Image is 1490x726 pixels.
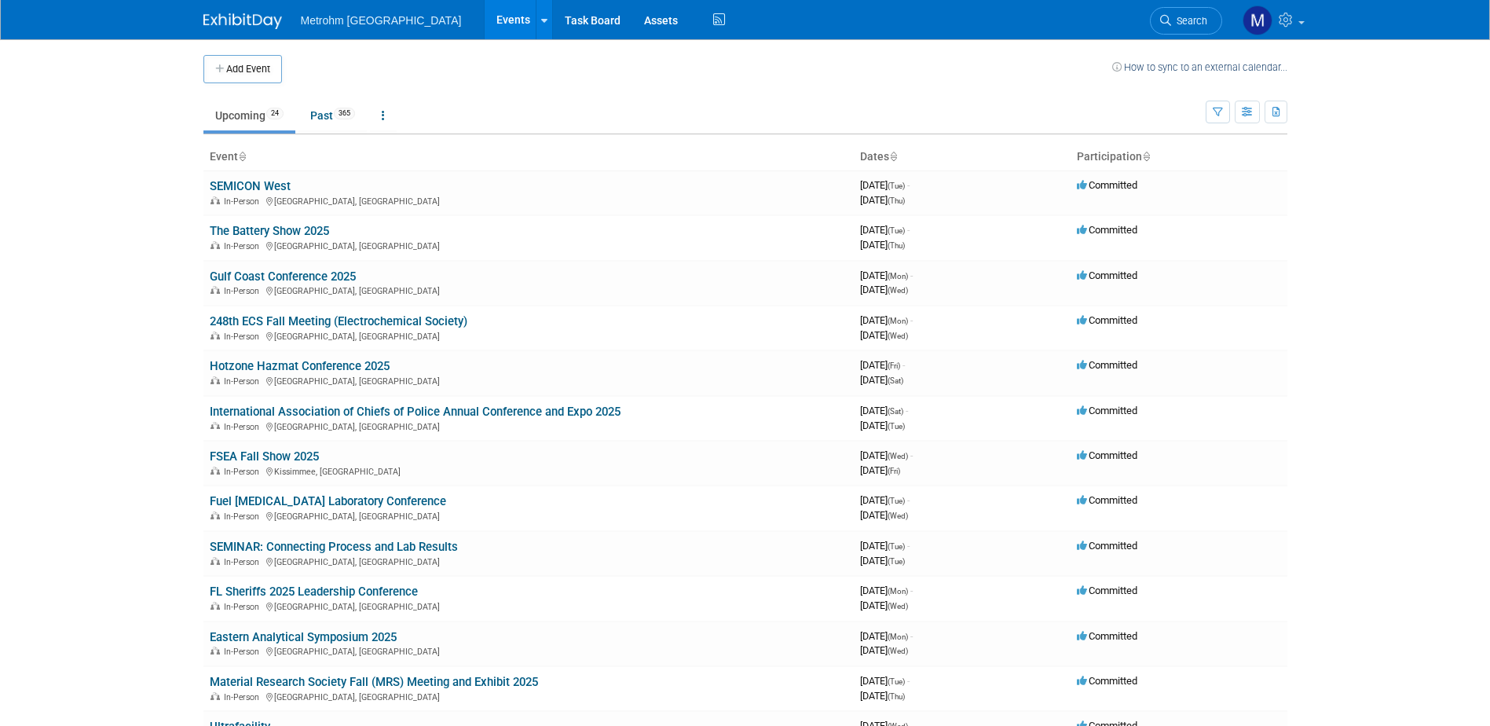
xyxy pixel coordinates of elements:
span: (Wed) [888,452,908,460]
span: - [902,359,905,371]
span: (Tue) [888,181,905,190]
span: (Fri) [888,361,900,370]
span: [DATE] [860,420,905,431]
span: - [907,540,910,552]
img: Michelle Simoes [1243,5,1272,35]
span: Committed [1077,405,1137,416]
span: [DATE] [860,359,905,371]
span: In-Person [224,332,264,342]
span: [DATE] [860,179,910,191]
a: The Battery Show 2025 [210,224,329,238]
span: (Tue) [888,677,905,686]
span: (Tue) [888,557,905,566]
th: Participation [1071,144,1287,170]
span: [DATE] [860,374,903,386]
div: Kissimmee, [GEOGRAPHIC_DATA] [210,464,848,477]
span: [DATE] [860,675,910,687]
span: (Mon) [888,272,908,280]
img: In-Person Event [211,602,220,610]
span: 24 [266,108,284,119]
div: [GEOGRAPHIC_DATA], [GEOGRAPHIC_DATA] [210,555,848,567]
img: In-Person Event [211,241,220,249]
span: (Mon) [888,587,908,596]
span: [DATE] [860,690,905,702]
span: - [910,449,913,461]
span: [DATE] [860,555,905,566]
span: [DATE] [860,329,908,341]
th: Event [203,144,854,170]
span: Committed [1077,585,1137,596]
span: In-Person [224,692,264,702]
div: [GEOGRAPHIC_DATA], [GEOGRAPHIC_DATA] [210,420,848,432]
span: In-Person [224,196,264,207]
a: Upcoming24 [203,101,295,130]
img: In-Person Event [211,692,220,700]
img: ExhibitDay [203,13,282,29]
span: - [907,675,910,687]
a: Sort by Participation Type [1142,150,1150,163]
a: Fuel [MEDICAL_DATA] Laboratory Conference [210,494,446,508]
span: Committed [1077,449,1137,461]
span: (Wed) [888,647,908,655]
img: In-Person Event [211,376,220,384]
span: In-Person [224,286,264,296]
span: (Thu) [888,241,905,250]
div: [GEOGRAPHIC_DATA], [GEOGRAPHIC_DATA] [210,239,848,251]
img: In-Person Event [211,467,220,475]
img: In-Person Event [211,332,220,339]
img: In-Person Event [211,196,220,204]
a: Sort by Event Name [238,150,246,163]
span: In-Person [224,647,264,657]
span: [DATE] [860,405,908,416]
a: SEMINAR: Connecting Process and Lab Results [210,540,458,554]
th: Dates [854,144,1071,170]
span: (Mon) [888,632,908,641]
span: [DATE] [860,630,913,642]
div: [GEOGRAPHIC_DATA], [GEOGRAPHIC_DATA] [210,284,848,296]
span: (Mon) [888,317,908,325]
span: (Wed) [888,602,908,610]
span: In-Person [224,467,264,477]
a: 248th ECS Fall Meeting (Electrochemical Society) [210,314,467,328]
span: Committed [1077,630,1137,642]
span: (Wed) [888,286,908,295]
span: Committed [1077,179,1137,191]
span: [DATE] [860,494,910,506]
span: Committed [1077,314,1137,326]
span: - [910,269,913,281]
span: (Wed) [888,332,908,340]
span: - [907,179,910,191]
span: In-Person [224,602,264,612]
span: Committed [1077,494,1137,506]
span: (Wed) [888,511,908,520]
a: Hotzone Hazmat Conference 2025 [210,359,390,373]
a: How to sync to an external calendar... [1112,61,1287,73]
span: (Tue) [888,497,905,505]
span: (Fri) [888,467,900,475]
img: In-Person Event [211,286,220,294]
span: (Sat) [888,376,903,385]
img: In-Person Event [211,647,220,654]
span: - [907,224,910,236]
span: - [910,630,913,642]
span: - [907,494,910,506]
a: Gulf Coast Conference 2025 [210,269,356,284]
div: [GEOGRAPHIC_DATA], [GEOGRAPHIC_DATA] [210,194,848,207]
span: In-Person [224,241,264,251]
span: [DATE] [860,599,908,611]
a: Eastern Analytical Symposium 2025 [210,630,397,644]
span: [DATE] [860,239,905,251]
span: [DATE] [860,194,905,206]
span: Metrohm [GEOGRAPHIC_DATA] [301,14,462,27]
span: (Tue) [888,542,905,551]
span: - [910,585,913,596]
a: SEMICON West [210,179,291,193]
div: [GEOGRAPHIC_DATA], [GEOGRAPHIC_DATA] [210,509,848,522]
span: [DATE] [860,540,910,552]
span: [DATE] [860,585,913,596]
img: In-Person Event [211,422,220,430]
span: In-Person [224,511,264,522]
button: Add Event [203,55,282,83]
a: Past365 [298,101,367,130]
div: [GEOGRAPHIC_DATA], [GEOGRAPHIC_DATA] [210,329,848,342]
